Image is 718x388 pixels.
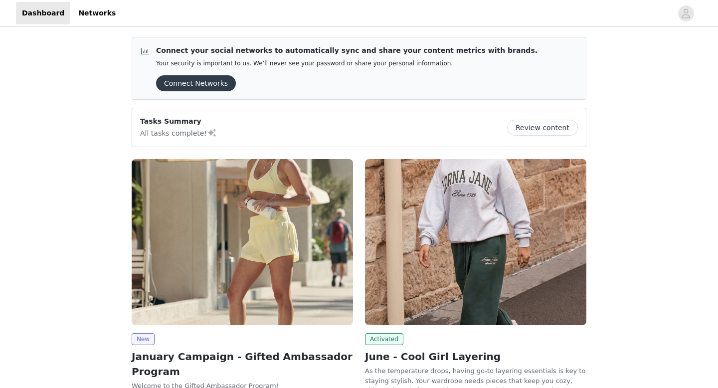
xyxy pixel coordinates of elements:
[132,349,353,379] h2: January Campaign - Gifted Ambassador Program
[140,116,217,127] p: Tasks Summary
[507,120,578,136] button: Review content
[365,349,586,364] h2: June - Cool Girl Layering
[16,2,70,24] a: Dashboard
[72,2,122,24] a: Networks
[156,45,538,56] p: Connect your social networks to automatically sync and share your content metrics with brands.
[365,159,586,325] img: Lorna Jane AUS
[681,5,691,21] div: avatar
[132,333,155,345] span: New
[365,333,403,345] span: Activated
[140,127,217,139] p: All tasks complete!
[132,159,353,325] img: Lorna Jane AUS
[156,60,538,67] p: Your security is important to us. We’ll never see your password or share your personal information.
[156,75,236,91] button: Connect Networks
